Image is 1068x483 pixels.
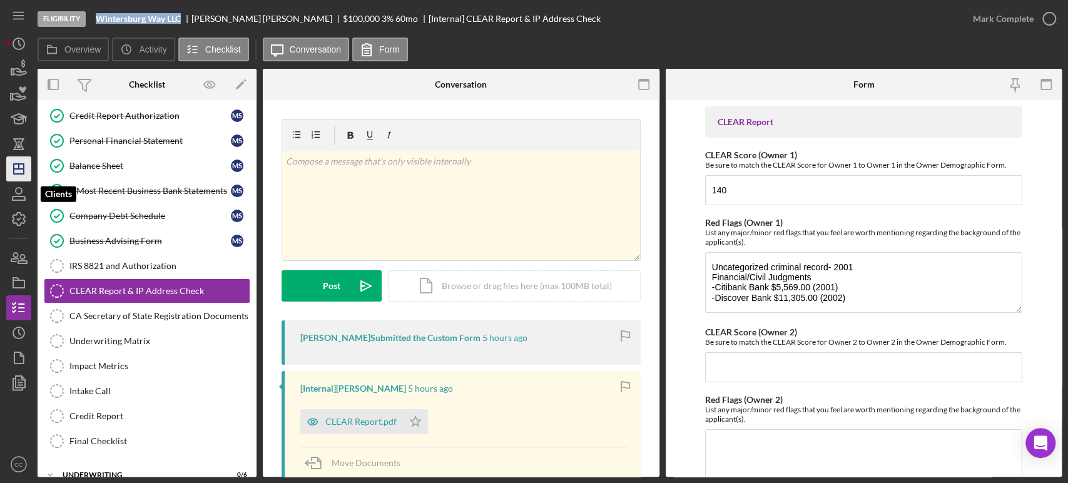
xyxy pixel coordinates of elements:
[705,327,797,337] label: CLEAR Score (Owner 2)
[300,333,481,343] div: [PERSON_NAME] Submitted the Custom Form
[960,6,1062,31] button: Mark Complete
[44,253,250,278] a: IRS 8821 and Authorization
[44,153,250,178] a: Balance SheetMS
[205,44,241,54] label: Checklist
[343,13,380,24] span: $100,000
[44,379,250,404] a: Intake Call
[44,178,250,203] a: 3 Most Recent Business Bank StatementsMS
[178,38,249,61] button: Checklist
[300,447,413,479] button: Move Documents
[323,270,340,302] div: Post
[112,38,175,61] button: Activity
[705,394,783,405] label: Red Flags (Owner 2)
[64,44,101,54] label: Overview
[139,44,166,54] label: Activity
[69,286,250,296] div: CLEAR Report & IP Address Check
[705,217,783,228] label: Red Flags (Owner 1)
[382,14,394,24] div: 3 %
[69,411,250,421] div: Credit Report
[435,79,487,89] div: Conversation
[38,11,86,27] div: Eligibility
[69,261,250,271] div: IRS 8821 and Authorization
[44,128,250,153] a: Personal Financial StatementMS
[44,404,250,429] a: Credit Report
[69,236,231,246] div: Business Advising Form
[853,79,874,89] div: Form
[429,14,601,24] div: [Internal] CLEAR Report & IP Address Check
[38,38,109,61] button: Overview
[379,44,400,54] label: Form
[191,14,343,24] div: [PERSON_NAME] [PERSON_NAME]
[69,386,250,396] div: Intake Call
[300,409,428,434] button: CLEAR Report.pdf
[231,160,243,172] div: M S
[290,44,342,54] label: Conversation
[14,461,23,468] text: CC
[225,471,247,479] div: 0 / 6
[973,6,1034,31] div: Mark Complete
[44,103,250,128] a: Credit Report AuthorizationMS
[300,384,406,394] div: [Internal] [PERSON_NAME]
[69,211,231,221] div: Company Debt Schedule
[129,79,165,89] div: Checklist
[44,328,250,353] a: Underwriting Matrix
[231,135,243,147] div: M S
[69,436,250,446] div: Final Checklist
[96,14,181,24] b: Wintersburg Way LLC
[325,417,397,427] div: CLEAR Report.pdf
[705,160,1022,170] div: Be sure to match the CLEAR Score for Owner 1 to Owner 1 in the Owner Demographic Form.
[1025,428,1055,458] div: Open Intercom Messenger
[231,235,243,247] div: M S
[69,311,250,321] div: CA Secretary of State Registration Documents
[44,228,250,253] a: Business Advising FormMS
[705,150,797,160] label: CLEAR Score (Owner 1)
[282,270,382,302] button: Post
[44,429,250,454] a: Final Checklist
[705,252,1022,312] textarea: Uncategorized criminal record- 2001 Financial/Civil Judgments -Citibank Bank $5,569.00 (2001) -Di...
[69,336,250,346] div: Underwriting Matrix
[44,303,250,328] a: CA Secretary of State Registration Documents
[352,38,408,61] button: Form
[705,405,1022,424] div: List any major/minor red flags that you feel are worth mentioning regarding the background of the...
[482,333,527,343] time: 2025-10-14 19:52
[263,38,350,61] button: Conversation
[69,136,231,146] div: Personal Financial Statement
[6,452,31,477] button: CC
[44,353,250,379] a: Impact Metrics
[69,361,250,371] div: Impact Metrics
[395,14,418,24] div: 60 mo
[231,185,243,197] div: M S
[44,278,250,303] a: CLEAR Report & IP Address Check
[718,117,1010,127] div: CLEAR Report
[332,457,400,468] span: Move Documents
[705,228,1022,247] div: List any major/minor red flags that you feel are worth mentioning regarding the background of the...
[408,384,453,394] time: 2025-10-14 19:38
[69,111,231,121] div: Credit Report Authorization
[69,186,231,196] div: 3 Most Recent Business Bank Statements
[63,471,216,479] div: Underwriting
[231,109,243,122] div: M S
[69,161,231,171] div: Balance Sheet
[44,203,250,228] a: Company Debt ScheduleMS
[705,337,1022,347] div: Be sure to match the CLEAR Score for Owner 2 to Owner 2 in the Owner Demographic Form.
[231,210,243,222] div: M S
